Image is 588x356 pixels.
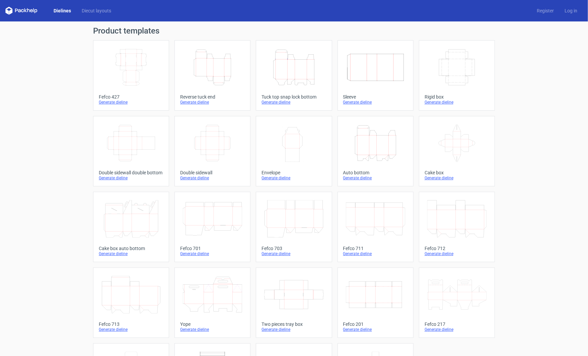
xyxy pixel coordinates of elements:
[419,192,495,262] a: Fefco 712Generate dieline
[425,100,489,105] div: Generate dieline
[256,40,332,111] a: Tuck top snap lock bottomGenerate dieline
[343,94,408,100] div: Sleeve
[343,327,408,332] div: Generate dieline
[93,268,169,338] a: Fefco 713Generate dieline
[180,246,245,251] div: Fefco 701
[425,327,489,332] div: Generate dieline
[99,170,163,175] div: Double sidewall double bottom
[180,175,245,181] div: Generate dieline
[338,116,414,186] a: Auto bottomGenerate dieline
[419,268,495,338] a: Fefco 217Generate dieline
[262,170,326,175] div: Envelope
[99,321,163,327] div: Fefco 713
[338,268,414,338] a: Fefco 201Generate dieline
[93,116,169,186] a: Double sidewall double bottomGenerate dieline
[76,7,117,14] a: Diecut layouts
[262,94,326,100] div: Tuck top snap lock bottom
[256,116,332,186] a: EnvelopeGenerate dieline
[419,116,495,186] a: Cake boxGenerate dieline
[343,246,408,251] div: Fefco 711
[174,268,250,338] a: YopeGenerate dieline
[93,27,495,35] h1: Product templates
[425,175,489,181] div: Generate dieline
[343,175,408,181] div: Generate dieline
[180,94,245,100] div: Reverse tuck end
[531,7,559,14] a: Register
[262,251,326,256] div: Generate dieline
[262,327,326,332] div: Generate dieline
[425,170,489,175] div: Cake box
[425,251,489,256] div: Generate dieline
[256,268,332,338] a: Two pieces tray boxGenerate dieline
[262,175,326,181] div: Generate dieline
[93,192,169,262] a: Cake box auto bottomGenerate dieline
[343,251,408,256] div: Generate dieline
[99,94,163,100] div: Fefco 427
[48,7,76,14] a: Dielines
[99,246,163,251] div: Cake box auto bottom
[180,327,245,332] div: Generate dieline
[180,100,245,105] div: Generate dieline
[262,246,326,251] div: Fefco 703
[99,251,163,256] div: Generate dieline
[174,116,250,186] a: Double sidewallGenerate dieline
[262,321,326,327] div: Two pieces tray box
[256,192,332,262] a: Fefco 703Generate dieline
[425,246,489,251] div: Fefco 712
[425,94,489,100] div: Rigid box
[338,40,414,111] a: SleeveGenerate dieline
[559,7,583,14] a: Log in
[425,321,489,327] div: Fefco 217
[180,251,245,256] div: Generate dieline
[174,40,250,111] a: Reverse tuck endGenerate dieline
[338,192,414,262] a: Fefco 711Generate dieline
[99,327,163,332] div: Generate dieline
[343,321,408,327] div: Fefco 201
[262,100,326,105] div: Generate dieline
[180,321,245,327] div: Yope
[99,175,163,181] div: Generate dieline
[180,170,245,175] div: Double sidewall
[343,170,408,175] div: Auto bottom
[93,40,169,111] a: Fefco 427Generate dieline
[343,100,408,105] div: Generate dieline
[174,192,250,262] a: Fefco 701Generate dieline
[99,100,163,105] div: Generate dieline
[419,40,495,111] a: Rigid boxGenerate dieline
